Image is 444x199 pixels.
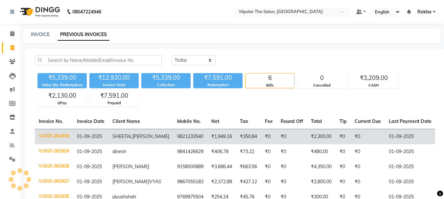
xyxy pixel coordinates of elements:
[297,73,346,83] div: 0
[141,82,191,88] div: Collection
[236,174,261,189] td: ₹427.12
[385,174,435,189] td: 01-09-2025
[307,144,336,159] td: ₹480.00
[277,174,307,189] td: ₹0
[245,83,294,88] div: Bills
[77,118,105,124] span: Invoice Date
[207,174,236,189] td: ₹2,372.88
[35,55,162,65] input: Search by Name/Mobile/Email/Invoice No
[90,100,138,106] div: Prepaid
[37,73,87,82] div: ₹5,339.00
[173,174,207,189] td: 9867055183
[112,149,126,154] span: dinesh
[211,118,219,124] span: Net
[240,118,248,124] span: Tax
[307,174,336,189] td: ₹2,800.00
[261,174,277,189] td: ₹0
[89,73,139,82] div: ₹12,930.00
[38,100,86,106] div: GPay
[173,159,207,174] td: 9158000889
[72,3,101,21] b: 08047224946
[349,83,398,88] div: CASH
[307,129,336,144] td: ₹2,300.00
[112,133,132,139] span: SHEETAL
[351,159,385,174] td: ₹0
[207,159,236,174] td: ₹3,686.44
[77,164,102,169] span: 01-09-2025
[77,149,102,154] span: 01-09-2025
[336,144,351,159] td: ₹0
[173,129,207,144] td: 9821233540
[261,129,277,144] td: ₹0
[349,73,398,83] div: ₹3,209.00
[141,73,191,82] div: ₹5,339.00
[31,31,50,37] a: INVOICE
[35,144,73,159] td: V/2025-26/2629
[417,9,432,15] span: Rekha
[90,91,138,100] div: ₹7,591.00
[277,144,307,159] td: ₹0
[89,82,139,88] div: Invoice Total
[385,159,435,174] td: 01-09-2025
[385,144,435,159] td: 01-09-2025
[336,129,351,144] td: ₹0
[261,159,277,174] td: ₹0
[236,144,261,159] td: ₹73.22
[77,179,102,185] span: 01-09-2025
[389,118,432,124] span: Last Payment Date
[112,118,140,124] span: Client Name
[336,174,351,189] td: ₹0
[281,118,303,124] span: Round Off
[177,118,201,124] span: Mobile No.
[58,29,109,41] a: PREVIOUS INVOICES
[35,174,73,189] td: V/2025-26/2627
[307,159,336,174] td: ₹4,350.00
[336,159,351,174] td: ₹0
[311,118,322,124] span: Total
[355,118,381,124] span: Current Due
[37,82,87,88] div: Value (Ex. Redemption)
[236,159,261,174] td: ₹663.56
[245,73,294,83] div: 6
[112,179,149,185] span: [PERSON_NAME]
[297,83,346,88] div: Cancelled
[277,159,307,174] td: ₹0
[265,118,273,124] span: Fee
[38,91,86,100] div: ₹2,130.00
[207,144,236,159] td: ₹406.78
[35,159,73,174] td: V/2025-26/2628
[236,129,261,144] td: ₹350.84
[112,164,149,169] span: [PERSON_NAME]
[132,133,169,139] span: [PERSON_NAME]
[35,129,73,144] td: V/2025-26/2630
[149,179,161,185] span: VYAS
[351,144,385,159] td: ₹0
[39,118,63,124] span: Invoice No.
[277,129,307,144] td: ₹0
[207,129,236,144] td: ₹1,949.16
[193,73,243,82] div: ₹7,591.00
[193,82,243,88] div: Redemption
[339,118,347,124] span: Tip
[261,144,277,159] td: ₹0
[351,129,385,144] td: ₹0
[385,129,435,144] td: 01-09-2025
[17,3,62,21] img: logo
[351,174,385,189] td: ₹0
[77,133,102,139] span: 01-09-2025
[173,144,207,159] td: 9841426629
